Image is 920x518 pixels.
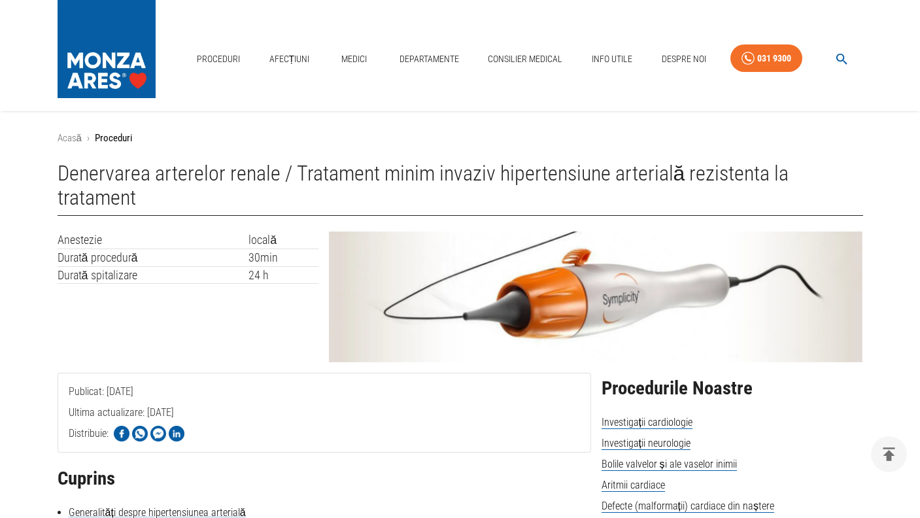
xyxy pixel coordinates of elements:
a: Medici [333,46,375,73]
button: delete [871,436,907,472]
img: Share on Facebook Messenger [150,426,166,441]
span: Defecte (malformații) cardiace din naștere [602,500,774,513]
li: › [87,131,90,146]
a: Info Utile [587,46,638,73]
h2: Procedurile Noastre [602,378,863,399]
img: Share on WhatsApp [132,426,148,441]
img: Hipertensiunea arteriala cu afectare renala | MONZA ARES [329,232,862,362]
span: Aritmii cardiace [602,479,665,492]
span: Ultima actualizare: [DATE] [69,406,174,471]
p: Proceduri [95,131,132,146]
span: Investigații cardiologie [602,416,692,429]
img: Share on Facebook [114,426,129,441]
h1: Denervarea arterelor renale / Tratament minim invaziv hipertensiune arterială rezistenta la trata... [58,162,863,216]
div: 031 9300 [757,50,791,67]
img: Share on LinkedIn [169,426,184,441]
a: 031 9300 [730,44,802,73]
td: 24 h [248,266,318,284]
a: Departamente [394,46,464,73]
span: Investigații neurologie [602,437,690,450]
a: Despre Noi [656,46,711,73]
a: Acasă [58,132,82,144]
td: Anestezie [58,232,249,249]
span: Publicat: [DATE] [69,385,133,450]
p: Distribuie: [69,426,109,441]
td: Durată procedură [58,249,249,266]
a: Consilier Medical [483,46,568,73]
h2: Cuprins [58,468,591,489]
span: Bolile valvelor și ale vaselor inimii [602,458,737,471]
td: Durată spitalizare [58,266,249,284]
a: Proceduri [192,46,245,73]
td: 30min [248,249,318,266]
a: Afecțiuni [264,46,315,73]
nav: breadcrumb [58,131,863,146]
td: locală [248,232,318,249]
